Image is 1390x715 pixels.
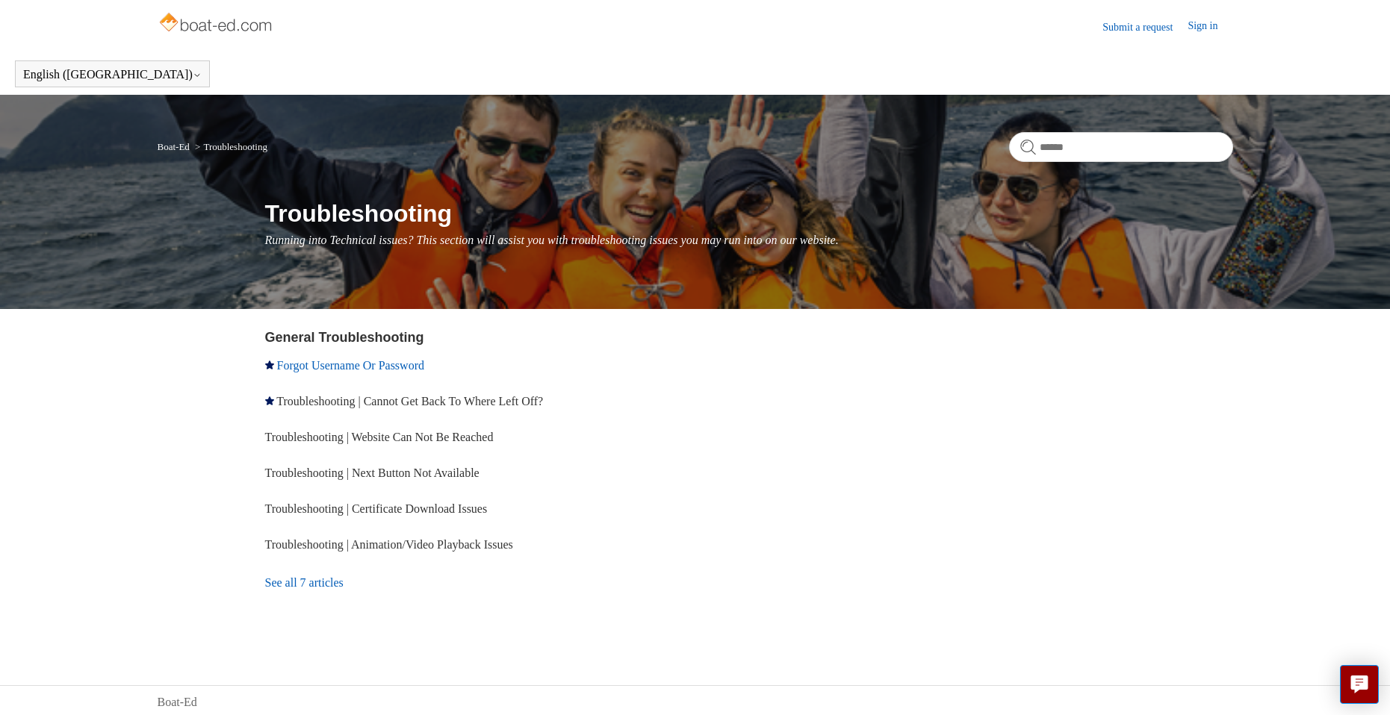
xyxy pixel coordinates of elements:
[158,141,193,152] li: Boat-Ed
[158,693,197,711] a: Boat-Ed
[265,396,274,405] svg: Promoted article
[192,141,267,152] li: Troubleshooting
[277,359,424,372] a: Forgot Username Or Password
[158,9,276,39] img: Boat-Ed Help Center home page
[1340,665,1379,704] button: Live chat
[265,466,480,479] a: Troubleshooting | Next Button Not Available
[276,395,543,408] a: Troubleshooting | Cannot Get Back To Where Left Off?
[265,196,1233,231] h1: Troubleshooting
[158,141,190,152] a: Boat-Ed
[1188,18,1232,36] a: Sign in
[265,360,274,369] svg: Promoted article
[1102,19,1188,35] a: Submit a request
[265,538,513,551] a: Troubleshooting | Animation/Video Playback Issues
[265,431,494,443] a: Troubleshooting | Website Can Not Be Reached
[265,502,488,515] a: Troubleshooting | Certificate Download Issues
[23,68,202,81] button: English ([GEOGRAPHIC_DATA])
[265,330,424,345] a: General Troubleshooting
[265,231,1233,249] p: Running into Technical issues? This section will assist you with troubleshooting issues you may r...
[1009,132,1233,162] input: Search
[265,563,701,603] a: See all 7 articles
